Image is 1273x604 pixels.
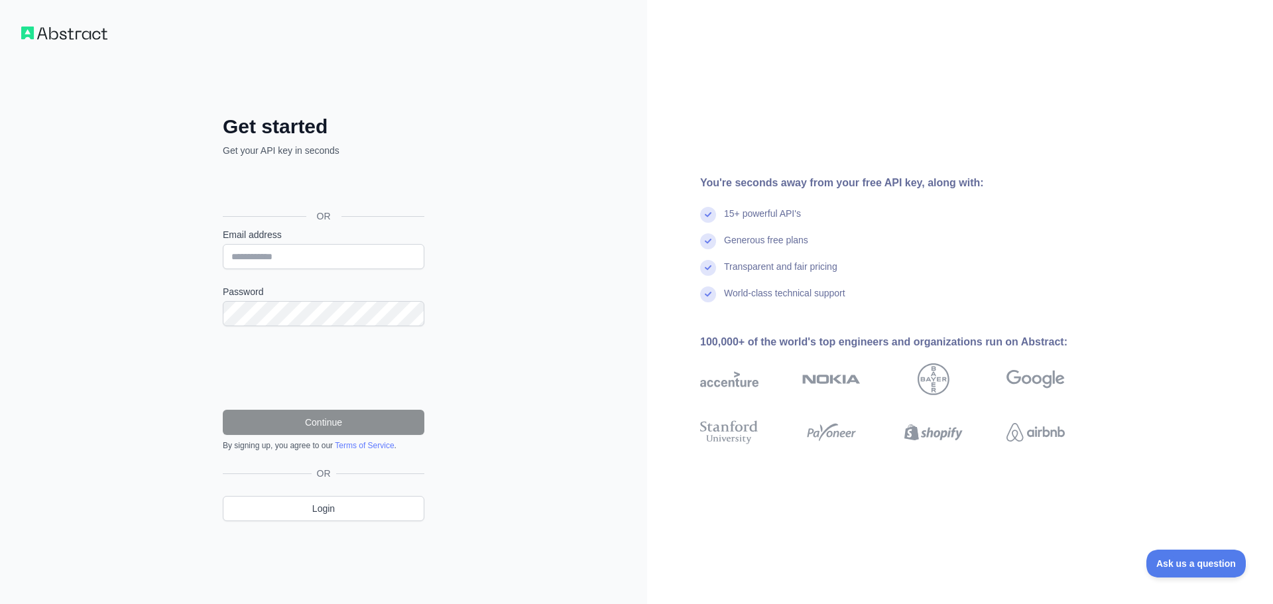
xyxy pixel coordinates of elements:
button: Continue [223,410,424,435]
img: Workflow [21,27,107,40]
img: airbnb [1006,418,1065,447]
div: Generous free plans [724,233,808,260]
label: Email address [223,228,424,241]
img: check mark [700,286,716,302]
p: Get your API key in seconds [223,144,424,157]
iframe: reCAPTCHA [223,342,424,394]
img: nokia [802,363,861,395]
img: check mark [700,207,716,223]
iframe: Toggle Customer Support [1146,550,1246,577]
iframe: Pulsante Accedi con Google [216,172,428,201]
div: By signing up, you agree to our . [223,440,424,451]
img: payoneer [802,418,861,447]
img: check mark [700,233,716,249]
a: Login [223,496,424,521]
img: google [1006,363,1065,395]
div: You're seconds away from your free API key, along with: [700,175,1107,191]
div: 15+ powerful API's [724,207,801,233]
img: shopify [904,418,963,447]
img: check mark [700,260,716,276]
h2: Get started [223,115,424,139]
span: OR [306,210,341,223]
img: bayer [918,363,949,395]
label: Password [223,285,424,298]
div: World-class technical support [724,286,845,313]
div: 100,000+ of the world's top engineers and organizations run on Abstract: [700,334,1107,350]
img: accenture [700,363,758,395]
span: OR [312,467,336,480]
div: Transparent and fair pricing [724,260,837,286]
a: Terms of Service [335,441,394,450]
img: stanford university [700,418,758,447]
